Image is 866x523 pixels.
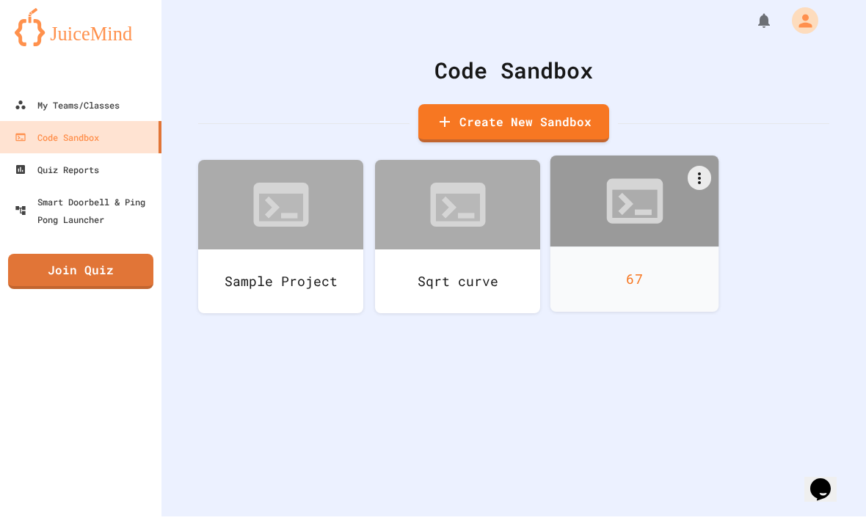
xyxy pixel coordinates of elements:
div: Sqrt curve [375,256,540,320]
div: Code Sandbox [198,60,829,93]
div: 67 [550,253,719,318]
div: Code Sandbox [15,135,99,153]
div: My Notifications [728,15,776,40]
img: logo-orange.svg [15,15,147,53]
a: Sample Project [198,167,363,320]
div: Sample Project [198,256,363,320]
a: Create New Sandbox [418,111,609,149]
a: 67 [550,162,719,318]
a: Join Quiz [8,260,153,296]
div: My Teams/Classes [15,103,120,120]
iframe: chat widget [804,464,851,508]
a: Sqrt curve [375,167,540,320]
div: Quiz Reports [15,167,99,185]
div: Smart Doorbell & Ping Pong Launcher [15,200,156,235]
div: My Account [776,10,822,44]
